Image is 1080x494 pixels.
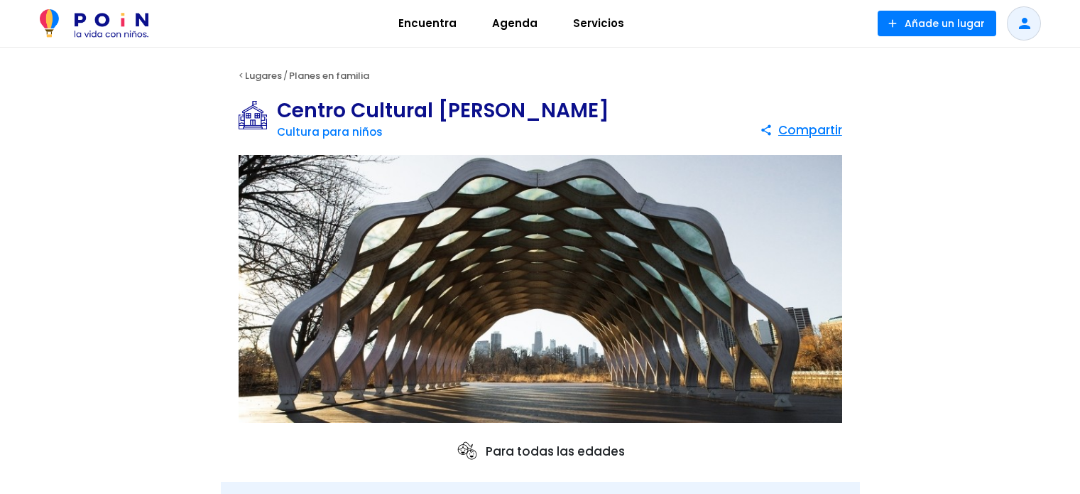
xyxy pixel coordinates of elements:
span: Encuentra [392,12,463,35]
a: Cultura para niños [277,124,383,139]
div: < / [221,65,860,87]
p: Para todas las edades [456,440,625,463]
a: Servicios [555,6,642,41]
img: Cultura para niños [239,101,277,129]
img: POiN [40,9,148,38]
span: Servicios [567,12,631,35]
h1: Centro Cultural [PERSON_NAME] [277,101,609,121]
a: Lugares [245,69,282,82]
span: Agenda [486,12,544,35]
img: ages icon [456,440,479,463]
img: Centro Cultural Alfredo Kraus [239,155,842,424]
a: Agenda [474,6,555,41]
button: Añade un lugar [878,11,996,36]
button: Compartir [760,117,842,143]
a: Planes en familia [289,69,369,82]
a: Encuentra [381,6,474,41]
